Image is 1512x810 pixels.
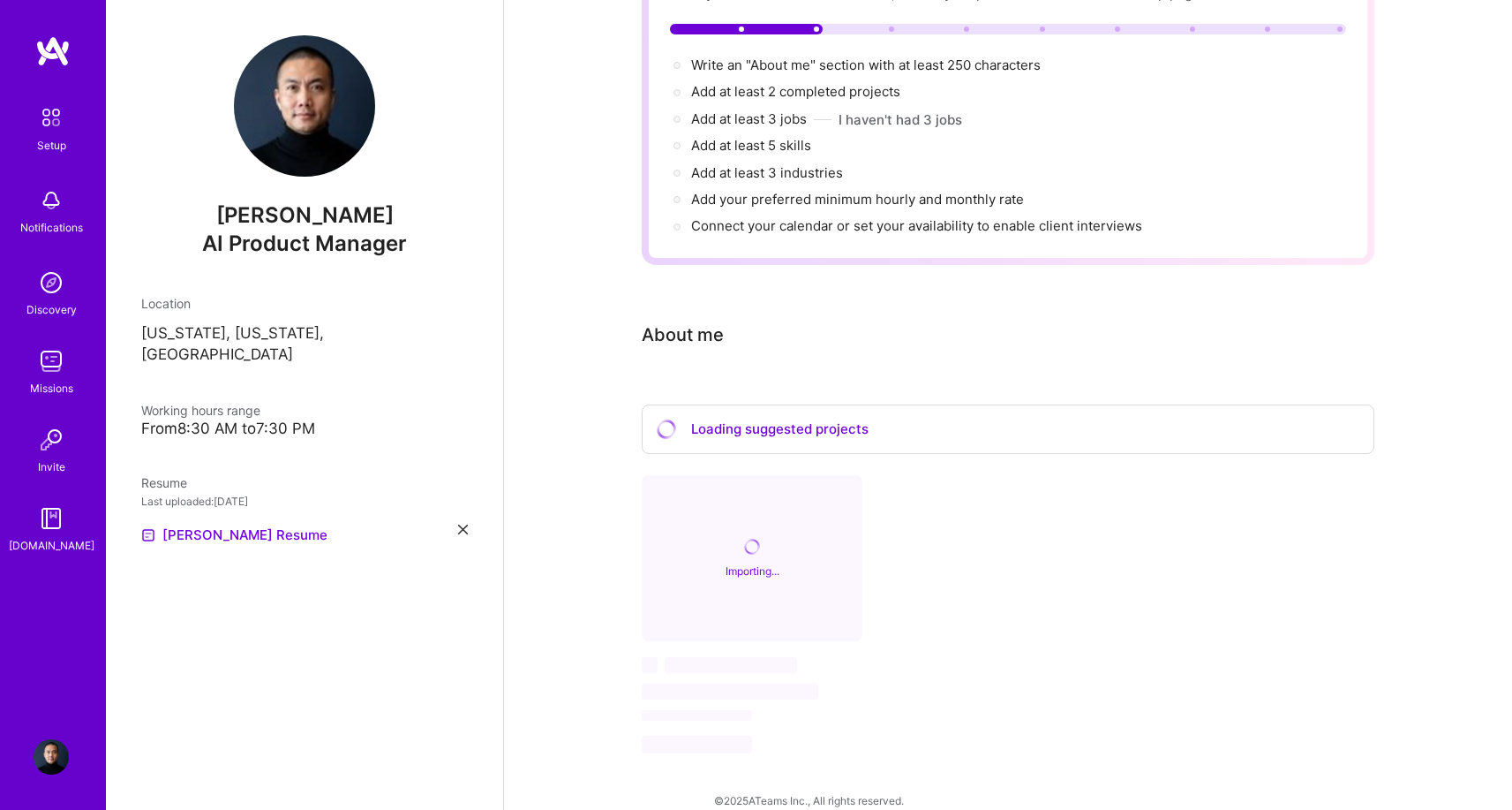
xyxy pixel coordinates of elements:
div: Last uploaded: [DATE] [141,492,468,511]
span: [PERSON_NAME] [141,202,468,229]
i: icon CircleLoadingViolet [657,420,677,440]
img: Resume [141,528,155,542]
img: Invite [34,422,69,458]
button: I haven't had 3 jobs [839,110,962,129]
span: ‌ [665,657,797,673]
span: Add at least 2 completed projects [691,83,900,100]
div: Discovery [26,300,77,319]
img: User Avatar [234,35,375,177]
div: About me [642,322,724,348]
span: ‌ [642,657,658,673]
div: Invite [38,458,65,476]
span: Add your preferred minimum hourly and monthly rate [691,191,1024,208]
span: ‌ [642,684,818,700]
i: icon CircleLoadingViolet [744,539,760,555]
span: Write an "About me" section with at least 250 characters [691,57,1044,73]
img: bell [34,183,69,218]
img: setup [33,99,70,136]
a: User Avatar [29,739,73,775]
span: Resume [141,475,187,490]
span: Add at least 5 skills [691,137,811,154]
span: ‌ [642,710,752,721]
i: icon Close [458,525,468,534]
div: Setup [37,136,66,155]
span: ‌ [642,736,752,753]
div: Loading suggested projects [642,405,1374,455]
span: Add at least 3 industries [691,164,843,181]
span: Working hours range [141,403,260,418]
span: Add at least 3 jobs [691,110,807,127]
div: Notifications [20,218,83,237]
div: [DOMAIN_NAME] [9,536,94,555]
p: [US_STATE], [US_STATE], [GEOGRAPHIC_DATA] [141,323,468,366]
img: User Avatar [34,739,69,775]
a: [PERSON_NAME] Resume [141,525,327,546]
div: Location [141,294,468,313]
div: From 8:30 AM to 7:30 PM [141,420,468,438]
div: Missions [30,379,73,397]
span: AI Product Manager [202,231,407,256]
div: Importing... [726,562,779,580]
img: discovery [34,265,69,300]
span: Connect your calendar or set your availability to enable client interviews [691,217,1142,234]
img: guide book [34,501,69,536]
img: teamwork [34,344,69,379]
img: logo [35,35,71,67]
